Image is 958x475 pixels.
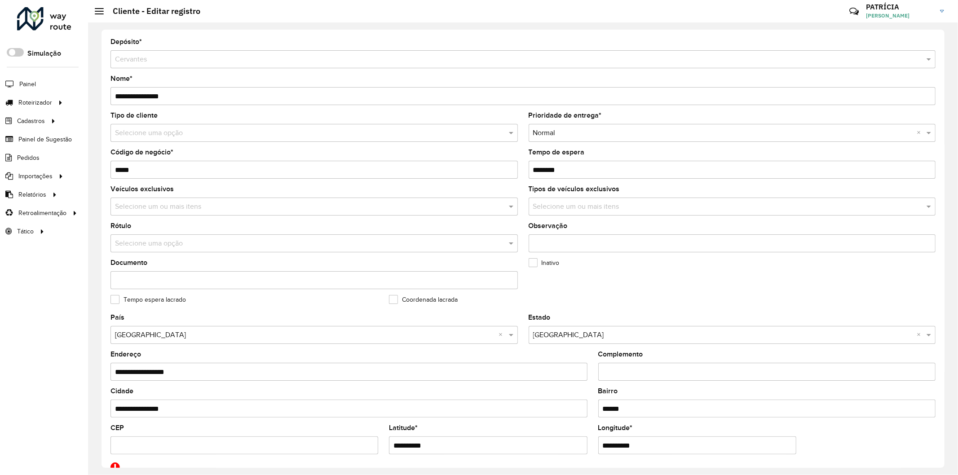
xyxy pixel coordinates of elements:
[18,172,53,181] span: Importações
[110,184,174,194] label: Veículos exclusivos
[598,349,643,360] label: Complemento
[17,153,40,163] span: Pedidos
[18,98,52,107] span: Roteirizador
[18,190,46,199] span: Relatórios
[110,386,133,396] label: Cidade
[110,295,186,304] label: Tempo espera lacrado
[110,312,124,323] label: País
[110,220,131,231] label: Rótulo
[866,12,933,20] span: [PERSON_NAME]
[917,128,924,138] span: Clear all
[598,422,633,433] label: Longitude
[110,422,124,433] label: CEP
[110,349,141,360] label: Endereço
[27,48,61,59] label: Simulação
[529,220,568,231] label: Observação
[866,3,933,11] h3: PATRÍCIA
[499,330,507,340] span: Clear all
[389,295,458,304] label: Coordenada lacrada
[917,330,924,340] span: Clear all
[17,227,34,236] span: Tático
[110,257,147,268] label: Documento
[529,110,602,121] label: Prioridade de entrega
[844,2,864,21] a: Contato Rápido
[529,184,620,194] label: Tipos de veículos exclusivos
[18,208,66,218] span: Retroalimentação
[104,6,200,16] h2: Cliente - Editar registro
[19,79,36,89] span: Painel
[389,422,418,433] label: Latitude
[598,386,618,396] label: Bairro
[529,147,585,158] label: Tempo de espera
[110,147,173,158] label: Código de negócio
[529,312,551,323] label: Estado
[17,116,45,126] span: Cadastros
[18,135,72,144] span: Painel de Sugestão
[110,110,158,121] label: Tipo de cliente
[529,258,560,268] label: Inativo
[110,73,132,84] label: Nome
[110,36,142,47] label: Depósito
